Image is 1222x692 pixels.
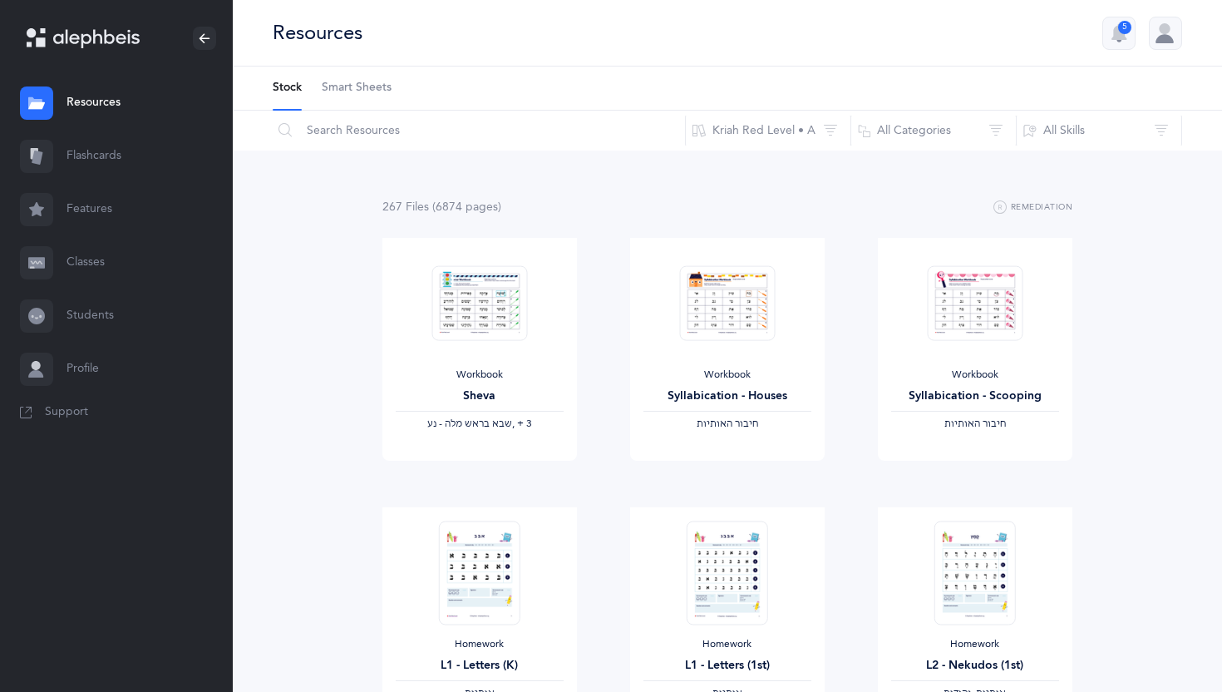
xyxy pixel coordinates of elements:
[891,638,1059,651] div: Homework
[891,657,1059,675] div: L2 - Nekudos (1st)
[643,388,811,405] div: Syllabication - Houses
[273,19,362,47] div: Resources
[382,200,429,214] span: 267 File
[697,418,758,429] span: ‫חיבור האותיות‬
[45,404,88,421] span: Support
[493,200,498,214] span: s
[643,657,811,675] div: L1 - Letters (1st)
[891,388,1059,405] div: Syllabication - Scooping
[396,388,564,405] div: Sheva
[396,657,564,675] div: L1 - Letters (K)
[427,418,512,429] span: ‫שבא בראש מלה - נע‬
[934,521,1016,625] img: Homework_L2_Nekudos_R_EN_1_thumbnail_1731617499.png
[927,265,1022,341] img: Syllabication-Workbook-Level-1-EN_Red_Scooping_thumbnail_1741114434.png
[424,200,429,214] span: s
[396,418,564,431] div: ‪, + 3‬
[850,111,1017,151] button: All Categories
[396,638,564,651] div: Homework
[993,198,1072,218] button: Remediation
[431,265,527,341] img: Sheva-Workbook-Red_EN_thumbnail_1754012358.png
[687,521,768,625] img: Homework_L1_Letters_O_Red_EN_thumbnail_1731215195.png
[891,368,1059,382] div: Workbook
[1139,609,1202,672] iframe: Drift Widget Chat Controller
[1118,21,1131,34] div: 5
[643,368,811,382] div: Workbook
[1016,111,1182,151] button: All Skills
[432,200,501,214] span: (6874 page )
[685,111,851,151] button: Kriah Red Level • A
[396,368,564,382] div: Workbook
[944,418,1006,429] span: ‫חיבור האותיות‬
[643,638,811,651] div: Homework
[439,521,520,625] img: Homework_L1_Letters_R_EN_thumbnail_1731214661.png
[272,111,686,151] input: Search Resources
[679,265,775,341] img: Syllabication-Workbook-Level-1-EN_Red_Houses_thumbnail_1741114032.png
[322,80,392,96] span: Smart Sheets
[1102,17,1136,50] button: 5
